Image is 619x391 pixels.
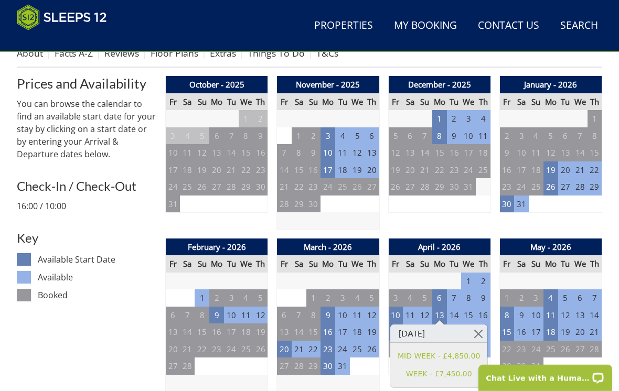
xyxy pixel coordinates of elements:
td: 30 [447,178,462,195]
a: Properties [310,14,377,38]
td: 21 [292,341,306,358]
td: 31 [166,195,180,213]
th: Th [365,93,379,111]
th: Th [476,255,490,273]
a: Things To Do [248,47,305,59]
td: 27 [209,178,224,195]
td: 27 [558,178,573,195]
td: 18 [529,161,543,179]
td: 2 [476,273,490,290]
td: 25 [335,178,350,195]
td: 16 [209,323,224,341]
td: 7 [180,307,195,324]
td: 10 [388,307,403,324]
td: 20 [365,161,379,179]
td: 3 [166,127,180,145]
td: 7 [292,307,306,324]
td: 16 [253,144,268,161]
td: 14 [447,307,462,324]
td: 3 [514,127,529,145]
td: 10 [224,307,239,324]
td: 15 [292,161,306,179]
td: 13 [403,144,418,161]
td: 21 [224,161,239,179]
td: 12 [418,307,432,324]
td: 10 [321,144,335,161]
th: Tu [447,255,462,273]
td: 20 [166,341,180,358]
td: 24 [514,178,529,195]
th: May - 2026 [499,238,602,256]
td: 16 [476,307,490,324]
td: 11 [543,307,558,324]
td: 6 [166,307,180,324]
td: 20 [558,161,573,179]
td: 3 [224,289,239,307]
td: 22 [292,178,306,195]
td: 9 [499,144,514,161]
td: 5 [418,289,432,307]
th: Su [529,93,543,111]
td: 23 [447,161,462,179]
a: Reviews [104,47,139,59]
th: Su [195,255,209,273]
th: February - 2026 [166,238,268,256]
td: 10 [335,307,350,324]
th: December - 2025 [388,76,490,93]
th: Sa [403,93,418,111]
td: 20 [209,161,224,179]
td: 21 [573,161,588,179]
th: Th [476,93,490,111]
td: 22 [432,161,447,179]
td: 26 [253,341,268,358]
th: January - 2026 [499,76,602,93]
td: 26 [350,178,365,195]
th: Tu [224,93,239,111]
td: 5 [558,289,573,307]
td: 20 [403,161,418,179]
td: 7 [588,289,602,307]
td: 2 [499,127,514,145]
td: 2 [447,110,462,127]
td: 26 [388,178,403,195]
th: We [239,93,253,111]
th: Th [253,255,268,273]
td: 3 [461,110,476,127]
td: 19 [388,161,403,179]
td: 4 [239,289,253,307]
th: Mo [321,255,335,273]
td: 9 [514,307,529,324]
td: 15 [499,323,514,341]
td: 14 [292,323,306,341]
td: 24 [461,161,476,179]
td: 25 [529,178,543,195]
td: 2 [321,289,335,307]
th: Th [588,255,602,273]
td: 1 [239,110,253,127]
td: 19 [558,323,573,341]
td: 4 [403,289,418,307]
td: 24 [321,178,335,195]
td: 29 [292,195,306,213]
th: We [350,255,365,273]
td: 16 [447,144,462,161]
td: 8 [292,144,306,161]
td: 14 [588,307,602,324]
a: About [17,47,43,59]
a: T&Cs [316,47,338,59]
th: Tu [558,93,573,111]
td: 25 [476,161,490,179]
td: 2 [209,289,224,307]
td: 16 [514,323,529,341]
td: 7 [447,289,462,307]
dd: Available [38,271,157,284]
th: Th [588,93,602,111]
td: 8 [588,127,602,145]
td: 6 [209,127,224,145]
td: 23 [306,178,321,195]
th: Fr [166,93,180,111]
td: 13 [166,323,180,341]
dd: Booked [38,289,157,301]
td: 5 [253,289,268,307]
td: 1 [461,273,476,290]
